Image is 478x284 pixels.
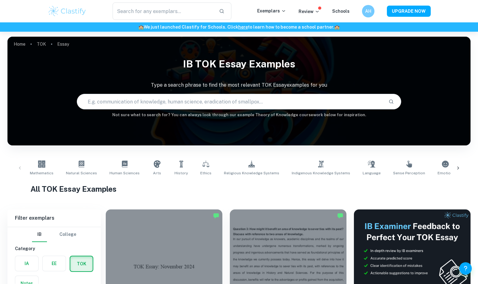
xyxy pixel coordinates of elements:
div: Filter type choice [32,227,76,242]
p: Exemplars [257,7,286,14]
button: IA [15,256,38,271]
span: Ethics [200,170,211,176]
a: TOK [37,40,46,48]
button: IB [32,227,47,242]
img: Marked [213,213,219,219]
button: Search [386,96,397,107]
span: Arts [153,170,161,176]
img: Clastify logo [48,5,87,17]
span: Religious Knowledge Systems [224,170,279,176]
span: History [174,170,188,176]
h6: Filter exemplars [7,209,101,227]
p: Review [299,8,320,15]
button: UPGRADE NOW [387,6,431,17]
button: TOK [70,256,93,271]
h6: Category [15,245,93,252]
a: Schools [332,9,350,14]
button: Help and Feedback [459,262,472,275]
span: 🏫 [138,25,144,30]
img: Marked [337,213,343,219]
button: EE [43,256,66,271]
span: Sense Perception [393,170,425,176]
span: Emotion [438,170,453,176]
span: Indigenous Knowledge Systems [292,170,350,176]
span: 🏫 [334,25,340,30]
input: E.g. communication of knowledge, human science, eradication of smallpox... [77,93,383,110]
p: Type a search phrase to find the most relevant TOK Essay examples for you [7,81,471,89]
button: AH [362,5,374,17]
span: Mathematics [30,170,53,176]
p: Essay [57,41,69,48]
input: Search for any exemplars... [113,2,214,20]
h6: AH [364,8,372,15]
a: here [238,25,248,30]
a: Home [14,40,26,48]
h1: IB TOK Essay examples [7,54,471,74]
h6: Not sure what to search for? You can always look through our example Theory of Knowledge coursewo... [7,112,471,118]
button: College [59,227,76,242]
span: Human Sciences [109,170,140,176]
span: Natural Sciences [66,170,97,176]
h6: We just launched Clastify for Schools. Click to learn how to become a school partner. [1,24,477,30]
h1: All TOK Essay Examples [30,183,447,195]
span: Language [363,170,381,176]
